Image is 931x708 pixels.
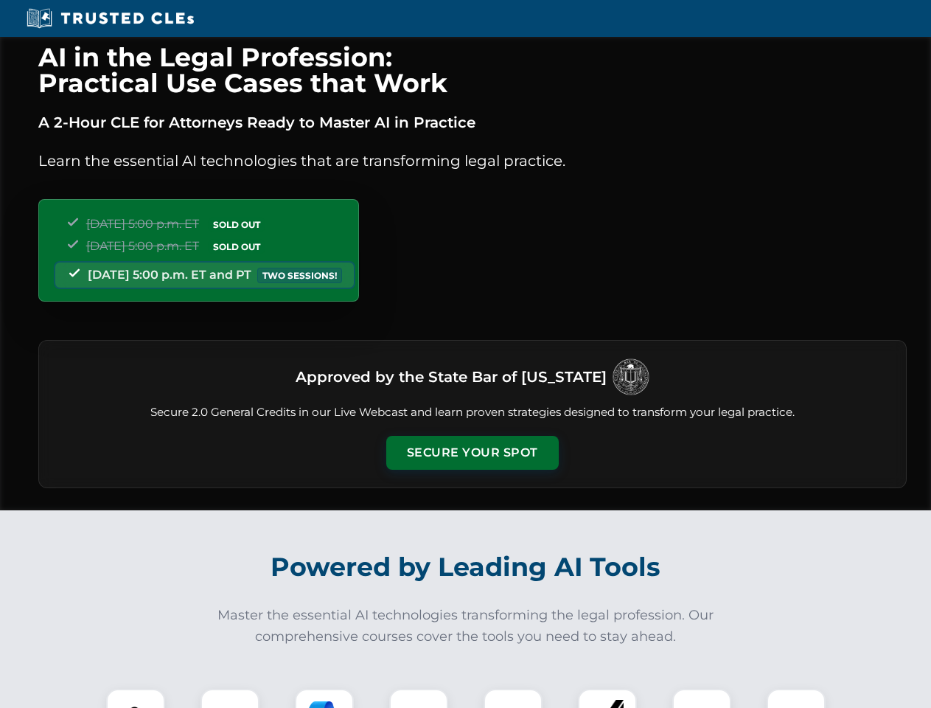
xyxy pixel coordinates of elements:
span: [DATE] 5:00 p.m. ET [86,217,199,231]
img: Logo [613,358,649,395]
p: Master the essential AI technologies transforming the legal profession. Our comprehensive courses... [208,605,724,648]
button: Secure Your Spot [386,436,559,470]
p: Secure 2.0 General Credits in our Live Webcast and learn proven strategies designed to transform ... [57,404,888,421]
h1: AI in the Legal Profession: Practical Use Cases that Work [38,44,907,96]
p: A 2-Hour CLE for Attorneys Ready to Master AI in Practice [38,111,907,134]
h2: Powered by Leading AI Tools [57,541,874,593]
span: SOLD OUT [208,217,265,232]
p: Learn the essential AI technologies that are transforming legal practice. [38,149,907,173]
span: [DATE] 5:00 p.m. ET [86,239,199,253]
span: SOLD OUT [208,239,265,254]
img: Trusted CLEs [22,7,198,29]
h3: Approved by the State Bar of [US_STATE] [296,364,607,390]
